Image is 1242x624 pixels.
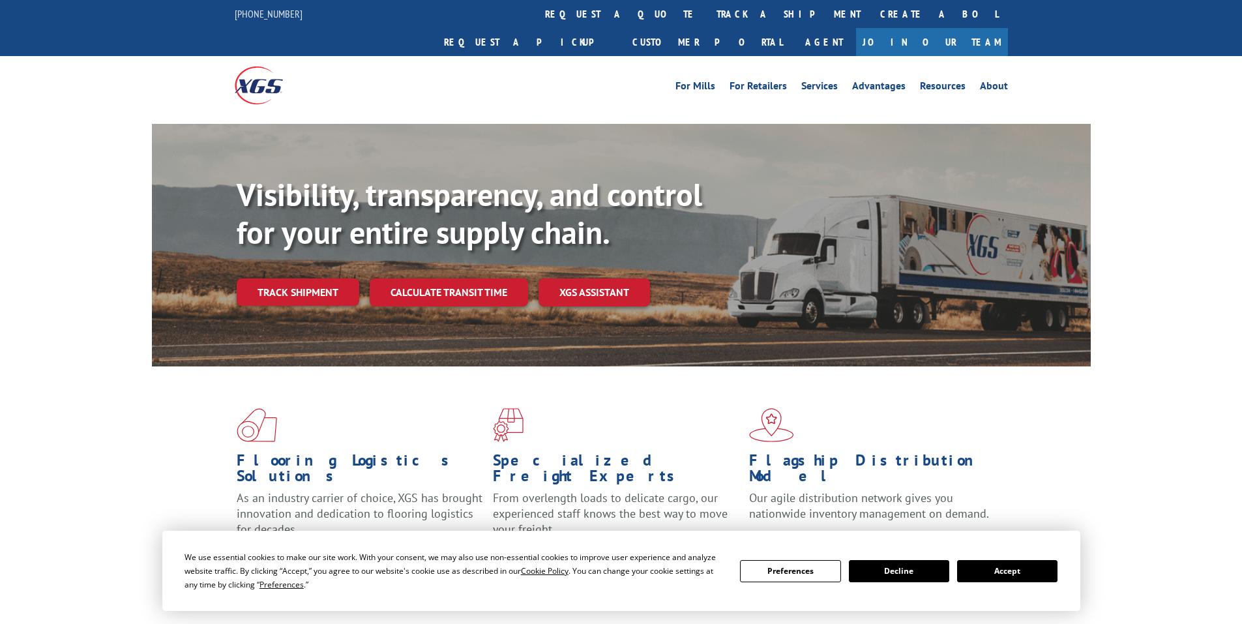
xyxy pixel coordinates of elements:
img: xgs-icon-focused-on-flooring-red [493,408,524,442]
h1: Flagship Distribution Model [749,453,996,490]
b: Visibility, transparency, and control for your entire supply chain. [237,174,702,252]
button: Preferences [740,560,840,582]
a: Join Our Team [856,28,1008,56]
div: Cookie Consent Prompt [162,531,1080,611]
img: xgs-icon-flagship-distribution-model-red [749,408,794,442]
a: Resources [920,81,966,95]
span: Our agile distribution network gives you nationwide inventory management on demand. [749,490,989,521]
a: Advantages [852,81,906,95]
div: We use essential cookies to make our site work. With your consent, we may also use non-essential ... [185,550,724,591]
h1: Flooring Logistics Solutions [237,453,483,490]
a: [PHONE_NUMBER] [235,7,303,20]
span: As an industry carrier of choice, XGS has brought innovation and dedication to flooring logistics... [237,490,482,537]
img: xgs-icon-total-supply-chain-intelligence-red [237,408,277,442]
p: From overlength loads to delicate cargo, our experienced staff knows the best way to move your fr... [493,490,739,548]
a: Agent [792,28,856,56]
a: For Retailers [730,81,787,95]
a: Request a pickup [434,28,623,56]
a: For Mills [675,81,715,95]
h1: Specialized Freight Experts [493,453,739,490]
a: XGS ASSISTANT [539,278,650,306]
a: About [980,81,1008,95]
span: Cookie Policy [521,565,569,576]
a: Calculate transit time [370,278,528,306]
a: Customer Portal [623,28,792,56]
button: Decline [849,560,949,582]
span: Preferences [259,579,304,590]
a: Track shipment [237,278,359,306]
button: Accept [957,560,1057,582]
a: Services [801,81,838,95]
